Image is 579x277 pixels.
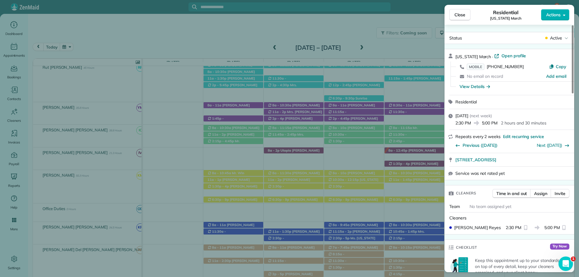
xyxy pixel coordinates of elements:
span: [PHONE_NUMBER] [487,64,524,69]
span: 5:00 PM [544,225,560,231]
span: [DATE] [455,113,468,118]
span: Cleaners [449,215,467,221]
button: Time in and out [492,189,531,198]
button: Next ([DATE]) [537,142,570,148]
a: Next ([DATE]) [537,143,562,148]
button: Copy [549,64,566,70]
a: Open profile [494,53,526,59]
span: Time in and out [496,190,527,197]
span: Invite [555,190,565,197]
span: Assign [534,190,547,197]
span: Try Now [550,244,569,250]
span: Status [449,35,462,41]
span: Actions [546,12,561,18]
span: [PERSON_NAME] Reyes [454,225,501,231]
button: Previous ([DATE]) [455,142,498,148]
span: No email on record [467,74,503,79]
button: View Details [460,83,490,90]
span: [US_STATE] March [490,16,521,21]
span: Edit recurring service [503,134,544,140]
span: Active [550,35,562,41]
span: [US_STATE] March [455,54,491,59]
span: ( next week ) [470,113,492,118]
span: 5:00 PM [482,120,498,126]
span: 2:30 PM [455,120,471,126]
span: Copy [556,64,566,69]
span: Team [449,204,460,209]
span: Residential [493,9,519,16]
a: Add email [546,73,566,79]
a: MOBILE[PHONE_NUMBER] [467,64,524,70]
span: 2:30 PM [506,225,521,231]
button: Close [449,9,470,20]
span: [STREET_ADDRESS] [455,157,496,163]
span: Repeats every 2 weeks [455,134,501,139]
span: · [491,54,494,59]
span: Service was not rated yet [455,170,505,176]
a: [STREET_ADDRESS] [455,157,571,163]
span: Checklist [456,244,477,250]
span: Residential [455,99,477,105]
span: No team assigned yet [470,204,511,209]
button: Assign [530,189,551,198]
span: Close [454,12,465,18]
span: Open profile [501,53,526,59]
p: 2 hours and 30 minutes [501,120,546,126]
span: Cleaners [456,190,476,196]
iframe: Intercom live chat [558,257,573,271]
span: MOBILE [467,64,484,70]
p: Keep this appointment up to your standards. Stay on top of every detail, keep your cleaners organ... [475,257,571,275]
button: Invite [551,189,569,198]
span: 1 [571,257,576,261]
span: Previous ([DATE]) [463,142,498,148]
